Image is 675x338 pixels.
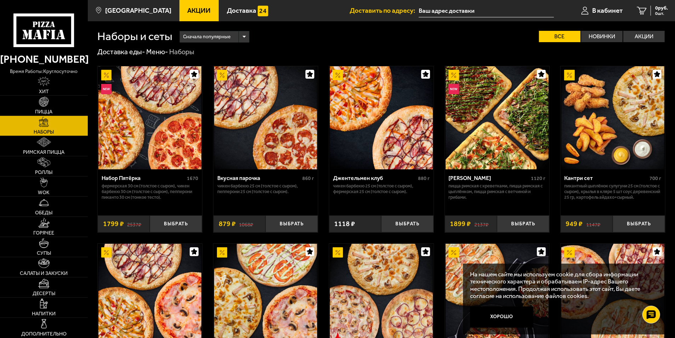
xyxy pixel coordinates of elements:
[419,4,554,17] input: Ваш адрес доставки
[217,175,301,181] div: Вкусная парочка
[564,70,575,80] img: Акционный
[217,183,314,195] p: Чикен Барбекю 25 см (толстое с сыром), Пепперони 25 см (толстое с сыром).
[258,6,268,16] img: 15daf4d41897b9f0e9f617042186c801.svg
[564,247,575,258] img: Акционный
[475,220,489,227] s: 2137 ₽
[102,175,185,181] div: Набор Пятёрка
[655,11,668,16] span: 0 шт.
[302,175,314,181] span: 860 г
[581,31,623,42] label: Новинки
[655,6,668,11] span: 0 руб.
[650,175,661,181] span: 700 г
[531,175,545,181] span: 1120 г
[187,7,211,14] span: Акции
[330,66,433,169] img: Джентельмен клуб
[497,215,549,233] button: Выбрать
[623,31,665,42] label: Акции
[39,89,49,94] span: Хит
[97,31,172,42] h1: Наборы и сеты
[169,47,194,57] div: Наборы
[37,251,51,256] span: Супы
[381,215,434,233] button: Выбрать
[561,66,664,169] img: Кантри сет
[38,190,50,195] span: WOK
[146,47,168,56] a: Меню-
[333,183,430,195] p: Чикен Барбекю 25 см (толстое с сыром), Фермерская 25 см (толстое с сыром).
[98,66,202,169] a: АкционныйНовинкаНабор Пятёрка
[350,7,419,14] span: Доставить по адресу:
[448,84,459,95] img: Новинка
[587,220,601,227] s: 1147 ₽
[539,31,580,42] label: Все
[214,66,317,169] img: Вкусная парочка
[103,220,124,227] span: 1799 ₽
[183,30,231,44] span: Сначала популярные
[101,247,112,258] img: Акционный
[98,66,201,169] img: Набор Пятёрка
[35,109,52,114] span: Пицца
[450,220,471,227] span: 1899 ₽
[449,183,545,200] p: Пицца Римская с креветками, Пицца Римская с цыплёнком, Пицца Римская с ветчиной и грибами.
[101,70,112,80] img: Акционный
[565,183,661,200] p: Пикантный цыплёнок сулугуни 25 см (толстое с сыром), крылья в кляре 5 шт соус деревенский 25 гр, ...
[20,271,68,276] span: Салаты и закуски
[566,220,583,227] span: 949 ₽
[334,220,355,227] span: 1118 ₽
[448,247,459,258] img: Акционный
[470,306,533,328] button: Хорошо
[239,220,253,227] s: 1068 ₽
[23,150,64,155] span: Римская пицца
[446,66,549,169] img: Мама Миа
[449,175,529,181] div: [PERSON_NAME]
[32,311,56,316] span: Напитки
[97,47,145,56] a: Доставка еды-
[592,7,623,14] span: В кабинет
[448,70,459,80] img: Акционный
[561,66,665,169] a: АкционныйКантри сет
[265,215,318,233] button: Выбрать
[101,84,112,95] img: Новинка
[35,210,52,215] span: Обеды
[333,247,343,258] img: Акционный
[217,247,228,258] img: Акционный
[445,66,549,169] a: АкционныйНовинкаМама Миа
[150,215,202,233] button: Выбрать
[34,130,54,135] span: Наборы
[213,66,318,169] a: АкционныйВкусная парочка
[333,175,416,181] div: Джентельмен клуб
[329,66,434,169] a: АкционныйДжентельмен клуб
[105,7,171,14] span: [GEOGRAPHIC_DATA]
[21,332,67,337] span: Дополнительно
[102,183,198,200] p: Фермерская 30 см (толстое с сыром), Чикен Барбекю 30 см (толстое с сыром), Пепперони Пиканто 30 с...
[565,175,648,181] div: Кантри сет
[217,70,228,80] img: Акционный
[127,220,142,227] s: 2537 ₽
[418,175,430,181] span: 880 г
[33,291,55,296] span: Десерты
[35,170,52,175] span: Роллы
[613,215,665,233] button: Выбрать
[227,7,256,14] span: Доставка
[33,231,54,236] span: Горячее
[219,220,236,227] span: 879 ₽
[470,271,654,300] p: На нашем сайте мы используем cookie для сбора информации технического характера и обрабатываем IP...
[187,175,198,181] span: 1670
[333,70,343,80] img: Акционный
